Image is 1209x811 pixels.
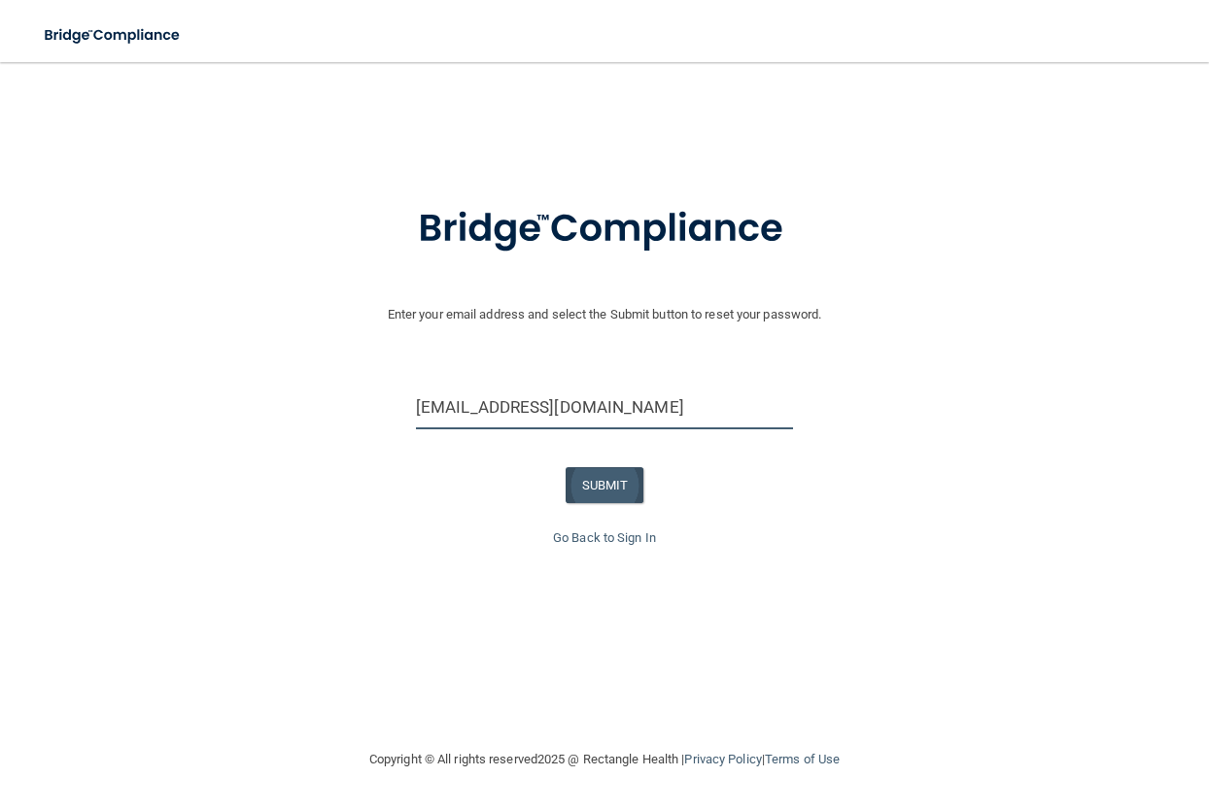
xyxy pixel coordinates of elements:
[250,728,959,791] div: Copyright © All rights reserved 2025 @ Rectangle Health | |
[684,752,761,766] a: Privacy Policy
[29,16,197,55] img: bridge_compliance_login_screen.278c3ca4.svg
[553,530,656,545] a: Go Back to Sign In
[378,179,831,280] img: bridge_compliance_login_screen.278c3ca4.svg
[566,467,644,503] button: SUBMIT
[873,673,1186,751] iframe: Drift Widget Chat Controller
[765,752,840,766] a: Terms of Use
[416,386,793,429] input: Email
